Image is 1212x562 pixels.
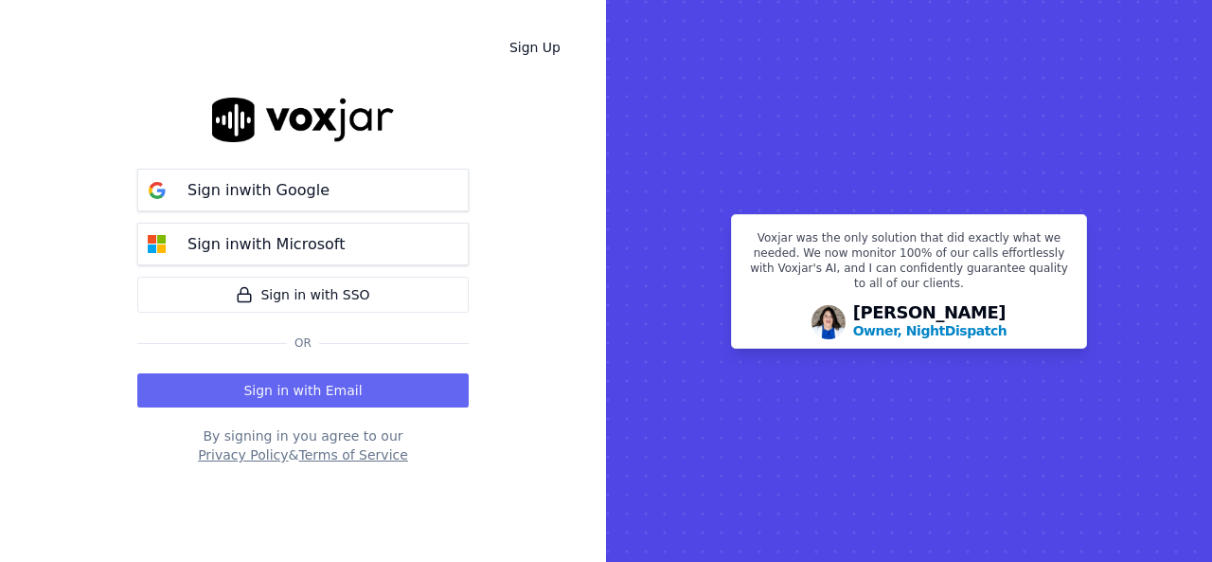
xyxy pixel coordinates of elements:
img: Avatar [811,305,846,339]
button: Privacy Policy [198,445,288,464]
img: logo [212,98,394,142]
p: Owner, NightDispatch [853,321,1007,340]
p: Voxjar was the only solution that did exactly what we needed. We now monitor 100% of our calls ef... [743,230,1075,299]
img: microsoft Sign in button [138,226,176,263]
div: By signing in you agree to our & [137,426,469,464]
button: Terms of Service [298,445,407,464]
button: Sign inwith Microsoft [137,223,469,265]
img: google Sign in button [138,172,176,209]
button: Sign inwith Google [137,169,469,211]
p: Sign in with Microsoft [187,233,345,256]
div: [PERSON_NAME] [853,304,1007,340]
span: Or [287,335,319,351]
a: Sign in with SSO [137,277,469,313]
button: Sign in with Email [137,373,469,408]
p: Sign in with Google [187,179,330,202]
a: Sign Up [494,30,576,64]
